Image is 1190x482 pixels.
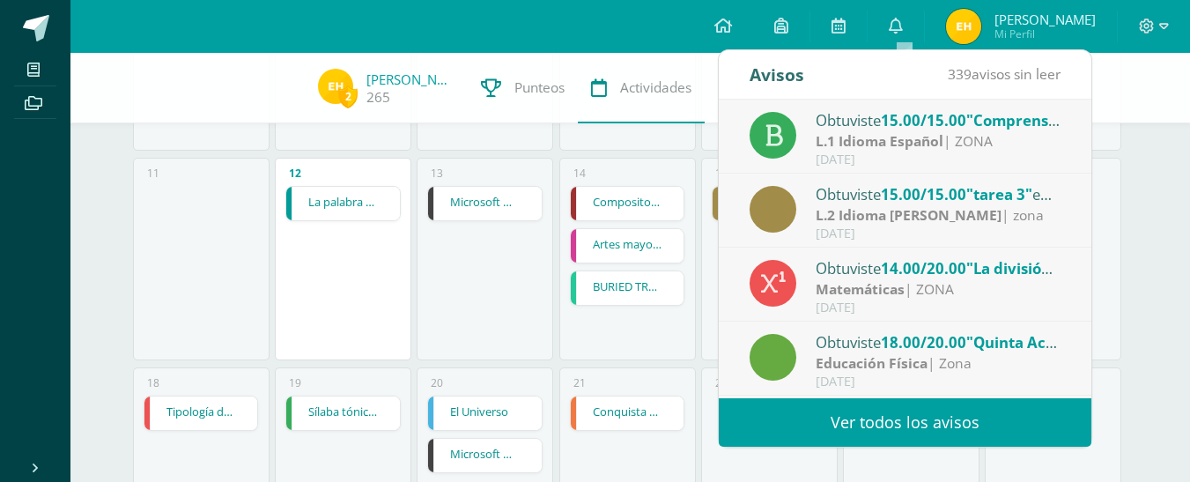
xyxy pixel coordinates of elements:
[966,332,1105,352] span: "Quinta Actividad"
[578,53,705,123] a: Actividades
[816,108,1061,131] div: Obtuviste en
[147,166,159,181] div: 11
[816,226,1061,241] div: [DATE]
[147,375,159,390] div: 18
[285,186,401,221] div: La palabra de Dios es luz | Tarea
[144,397,258,430] a: Tipología de las fracciones
[431,375,443,390] div: 20
[816,131,943,151] strong: L.1 Idioma Español
[571,229,684,263] a: Artes mayores
[427,186,543,221] div: Microsoft Word menú Numeración y viñetas | Tarea
[570,228,685,263] div: Artes mayores | Tarea
[816,256,1061,279] div: Obtuviste en
[816,152,1061,167] div: [DATE]
[514,78,565,97] span: Punteos
[571,271,684,305] a: BURIED TREASURES
[715,166,728,181] div: 15
[573,375,586,390] div: 21
[620,78,691,97] span: Actividades
[966,184,1032,204] span: "tarea 3"
[468,53,578,123] a: Punteos
[338,85,358,108] span: 2
[366,70,455,88] a: [PERSON_NAME]
[816,374,1061,389] div: [DATE]
[816,205,1002,225] strong: L.2 Idioma [PERSON_NAME]
[428,187,542,220] a: Microsoft Word menú Numeración y viñetas
[816,353,1061,374] div: | Zona
[816,300,1061,315] div: [DATE]
[948,64,972,84] span: 339
[427,396,543,431] div: El Universo | Tarea
[570,396,685,431] div: Conquista de Guatemala | Tarea
[966,258,1058,278] span: "La división"
[715,375,728,390] div: 22
[318,69,353,104] img: c133d6713a919d39691093d8d7729d45.png
[286,187,400,220] a: La palabra de [DEMOGRAPHIC_DATA] es luz
[966,110,1134,130] span: "Comprensión lectora"
[571,397,684,430] a: Conquista de [GEOGRAPHIC_DATA]
[428,397,542,430] a: El Universo
[816,330,1061,353] div: Obtuviste en
[750,50,804,99] div: Avisos
[428,439,542,472] a: Microsoft Word menú diseño tamaño de papel
[881,258,966,278] span: 14.00/20.00
[289,375,301,390] div: 19
[571,187,684,220] a: Compositor musical
[994,11,1096,28] span: [PERSON_NAME]
[946,9,981,44] img: c133d6713a919d39691093d8d7729d45.png
[144,396,259,431] div: Tipología de las fracciones | Tarea
[719,398,1091,447] a: Ver todos los avisos
[816,182,1061,205] div: Obtuviste en
[994,26,1096,41] span: Mi Perfil
[431,166,443,181] div: 13
[570,186,685,221] div: Compositor musical | Tarea
[427,438,543,473] div: Microsoft Word menú diseño tamaño de papel | Tarea
[570,271,685,306] div: BURIED TREASURES | Tarea
[816,353,928,373] strong: Educación Física
[816,279,1061,300] div: | ZONA
[712,186,827,221] div: hoja de trabajo 1 | Tarea
[881,110,966,130] span: 15.00/15.00
[573,166,586,181] div: 14
[881,184,966,204] span: 15.00/15.00
[816,279,905,299] strong: Matemáticas
[366,88,390,107] a: 265
[948,64,1061,84] span: avisos sin leer
[705,53,832,123] a: Trayectoria
[286,397,400,430] a: Sílaba tónica y átona
[881,332,966,352] span: 18.00/20.00
[816,131,1061,152] div: | ZONA
[816,205,1061,226] div: | zona
[285,396,401,431] div: Sílaba tónica y átona | Tarea
[289,166,301,181] div: 12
